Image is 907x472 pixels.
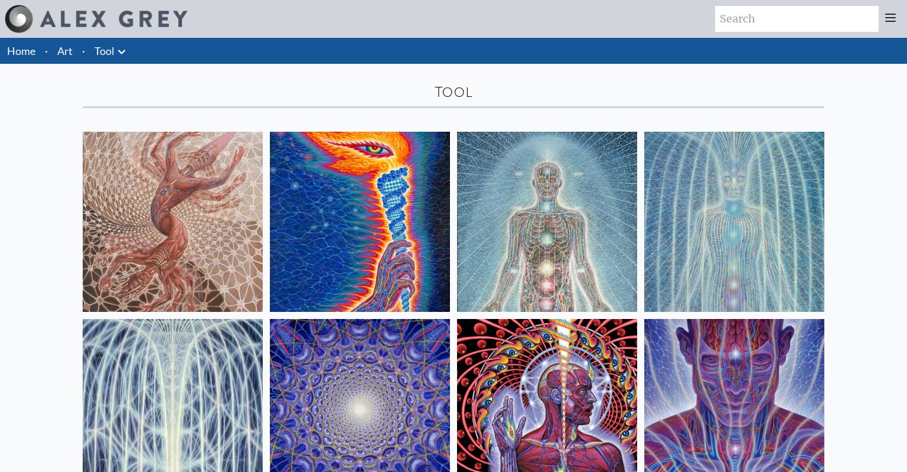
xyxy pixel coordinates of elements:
li: · [77,38,90,64]
input: Search [715,6,879,32]
li: · [40,38,53,64]
a: Tool [94,43,115,59]
div: Tool [83,83,824,102]
a: Home [7,44,35,57]
a: Art [57,43,73,59]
